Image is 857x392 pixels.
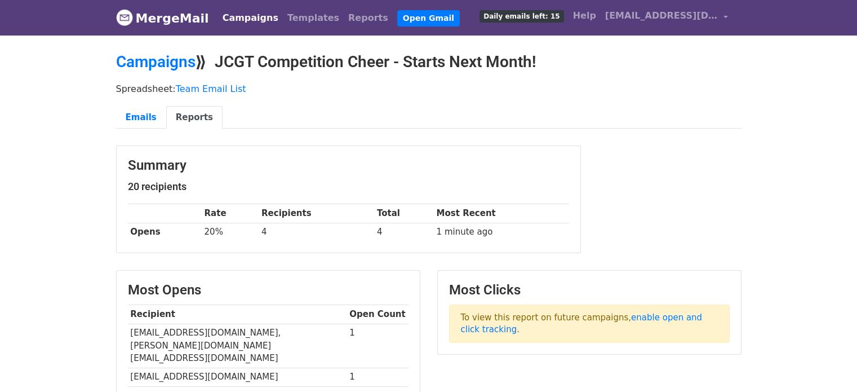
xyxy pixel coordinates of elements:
td: [EMAIL_ADDRESS][DOMAIN_NAME] [128,368,347,386]
a: Reports [166,106,223,129]
th: Open Count [347,305,408,324]
td: 1 [347,368,408,386]
a: Team Email List [176,83,246,94]
td: 1 [347,324,408,368]
a: Open Gmail [397,10,460,27]
a: Help [569,5,601,27]
a: MergeMail [116,6,209,30]
a: Reports [344,7,393,29]
span: [EMAIL_ADDRESS][DOMAIN_NAME] [605,9,718,23]
td: 20% [202,223,259,241]
a: Daily emails left: 15 [475,5,568,27]
img: MergeMail logo [116,9,133,26]
td: 1 minute ago [434,223,569,241]
td: 4 [374,223,434,241]
td: 4 [259,223,374,241]
h3: Most Opens [128,282,408,298]
th: Recipients [259,204,374,223]
td: [EMAIL_ADDRESS][DOMAIN_NAME], [PERSON_NAME][DOMAIN_NAME][EMAIL_ADDRESS][DOMAIN_NAME] [128,324,347,368]
th: Recipient [128,305,347,324]
a: Campaigns [116,52,196,71]
a: Campaigns [218,7,283,29]
h5: 20 recipients [128,180,569,193]
th: Rate [202,204,259,223]
a: Emails [116,106,166,129]
p: Spreadsheet: [116,83,741,95]
a: Templates [283,7,344,29]
a: [EMAIL_ADDRESS][DOMAIN_NAME] [601,5,732,31]
h2: ⟫ JCGT Competition Cheer - Starts Next Month! [116,52,741,72]
h3: Summary [128,157,569,174]
h3: Most Clicks [449,282,730,298]
p: To view this report on future campaigns, . [449,305,730,343]
th: Opens [128,223,202,241]
span: Daily emails left: 15 [479,10,563,23]
th: Total [374,204,434,223]
th: Most Recent [434,204,569,223]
